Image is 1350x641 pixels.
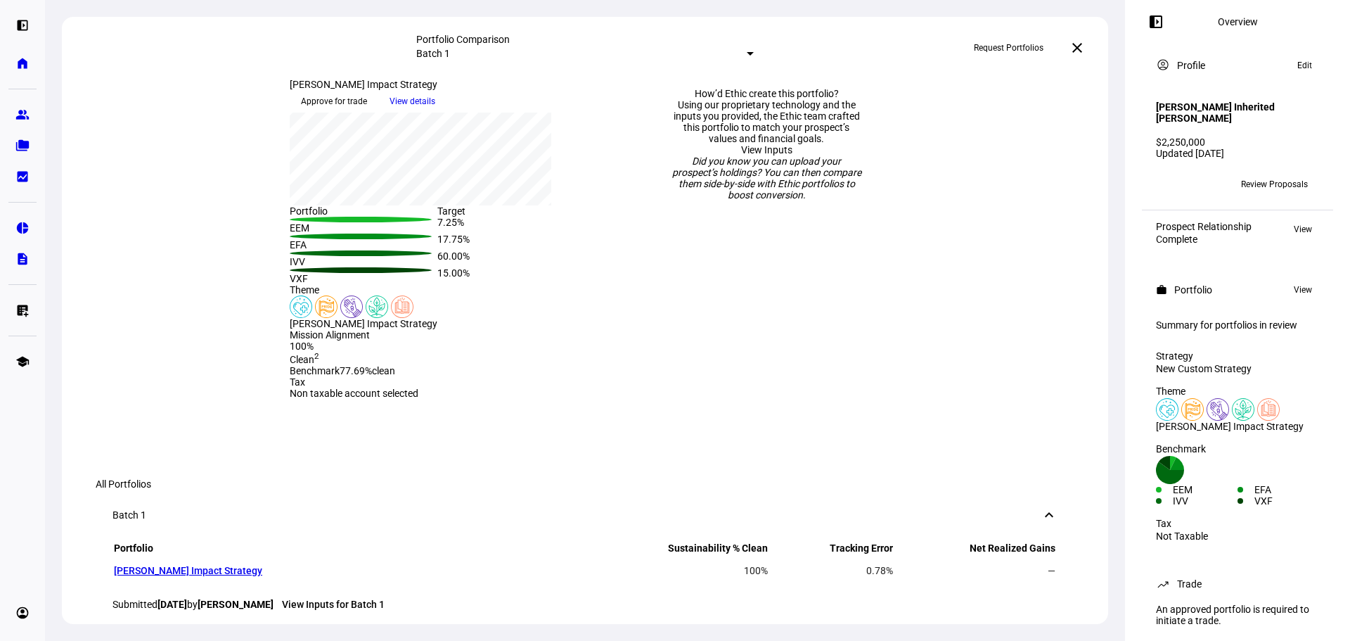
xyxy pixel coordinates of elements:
[1156,101,1319,124] h4: [PERSON_NAME] Inherited [PERSON_NAME]
[290,296,312,318] img: healthWellness.colored.svg
[290,239,437,250] div: EFA
[290,388,585,400] div: Non taxable account selected
[1156,398,1178,421] img: healthWellness.colored.svg
[15,18,30,32] eth-mat-symbol: left_panel_open
[290,90,378,113] button: Approve for trade
[290,318,585,329] div: [PERSON_NAME] Impact Strategy
[437,234,585,250] div: 17.75%
[15,221,30,235] eth-mat-symbol: pie_chart
[15,139,30,153] eth-mat-symbol: folder_copy
[1147,13,1164,30] mat-icon: left_panel_open
[1297,57,1312,74] span: Edit
[8,101,37,129] a: group
[1156,421,1319,432] div: [PERSON_NAME] Impact Strategy
[1173,495,1237,507] div: IVV
[437,250,585,267] div: 60.00%
[1218,16,1258,27] div: Overview
[290,79,585,90] div: [PERSON_NAME] Impact Strategy
[1254,495,1319,507] div: VXF
[1156,577,1170,591] mat-icon: trending_up
[290,273,437,284] div: VXF
[1156,363,1319,374] div: New Custom Strategy
[1254,484,1319,495] div: EFA
[974,37,1043,59] span: Request Portfolios
[1156,234,1252,245] div: Complete
[1041,507,1057,523] mat-icon: keyboard_arrow_down
[290,205,437,217] div: Portfolio
[112,509,146,521] div: Batch 1
[1174,284,1212,296] div: Portfolio
[1287,221,1319,238] button: View
[301,90,367,113] span: Approve for trade
[1147,598,1327,632] div: An approved portfolio is required to initiate a trade.
[1156,221,1252,232] div: Prospect Relationship
[1173,484,1237,495] div: EEM
[963,37,1055,59] button: Request Portfolios
[15,252,30,266] eth-mat-symbol: description
[671,99,862,144] div: Using our proprietary technology and the inputs you provided, the Ethic team crafted this portfol...
[1156,531,1319,542] div: Not Taxable
[1177,60,1205,71] div: Profile
[315,296,337,318] img: lgbtqJustice.colored.svg
[378,95,446,106] a: View details
[290,222,437,234] div: EEM
[290,256,437,267] div: IVV
[584,542,769,559] th: Sustainability % Clean
[1177,578,1202,590] div: Trade
[1156,443,1319,455] div: Benchmark
[15,108,30,122] eth-mat-symbol: group
[1156,58,1170,72] mat-icon: account_circle
[290,365,340,376] span: Benchmark
[15,56,30,70] eth-mat-symbol: home
[340,365,395,376] span: 77.69% clean
[1290,57,1319,74] button: Edit
[1156,576,1319,592] eth-panel-overview-card-header: Trade
[1156,148,1319,159] div: Updated [DATE]
[416,48,450,59] mat-select-trigger: Batch 1
[1181,398,1204,421] img: lgbtqJustice.colored.svg
[114,542,583,559] th: Portfolio
[96,478,1074,490] div: All Portfolios
[114,565,262,576] a: [PERSON_NAME] Impact Strategy
[437,267,585,284] div: 15.00%
[390,91,435,112] span: View details
[437,205,585,217] div: Target
[290,329,585,341] div: Mission Alignment
[290,354,319,365] span: Clean
[8,132,37,160] a: folder_copy
[1156,137,1319,148] div: $2,250,000
[198,599,274,610] strong: [PERSON_NAME]
[8,245,37,273] a: description
[1156,319,1319,331] div: Summary for portfolios in review
[1232,398,1254,421] img: climateChange.colored.svg
[770,561,894,580] td: 0.78%
[15,606,30,620] eth-mat-symbol: account_circle
[8,214,37,242] a: pie_chart
[1069,39,1086,56] mat-icon: close
[391,296,413,318] img: education.colored.svg
[15,303,30,317] eth-mat-symbol: list_alt_add
[1230,173,1319,196] button: Review Proposals
[895,561,1056,580] td: —
[1257,398,1280,421] img: education.colored.svg
[1156,350,1319,362] div: Strategy
[1156,284,1167,296] mat-icon: work
[112,599,1057,610] div: Submitted
[157,599,187,610] strong: [DATE]
[290,23,551,205] div: chart, 1 series
[314,352,319,362] sup: 2
[290,284,585,296] div: Theme
[671,156,862,201] div: Did you know you can upload your prospect’s holdings? You can then compare them side-by-side with...
[1156,386,1319,397] div: Theme
[8,163,37,191] a: bid_landscape
[1161,179,1174,189] span: RM
[437,217,585,234] div: 7.25%
[1294,281,1312,298] span: View
[282,599,385,610] a: View Inputs for Batch 1
[8,49,37,77] a: home
[1241,173,1308,196] span: Review Proposals
[15,355,30,369] eth-mat-symbol: school
[1294,221,1312,238] span: View
[378,91,446,112] button: View details
[187,599,274,610] span: by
